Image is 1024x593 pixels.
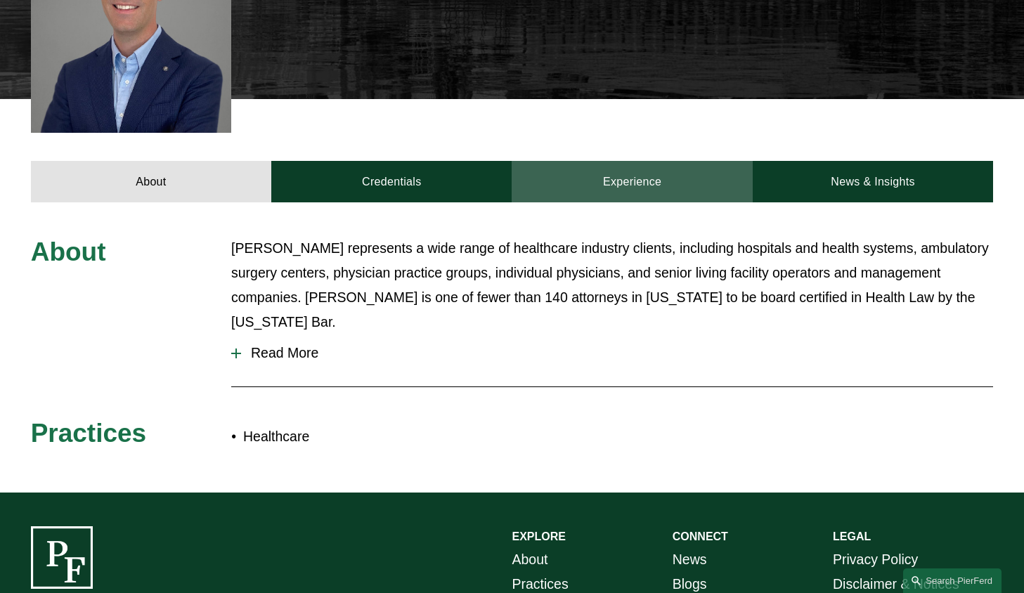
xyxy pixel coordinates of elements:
span: Read More [241,345,993,361]
span: About [31,237,106,266]
strong: CONNECT [673,530,728,542]
button: Read More [231,334,993,372]
span: Practices [31,419,146,448]
p: [PERSON_NAME] represents a wide range of healthcare industry clients, including hospitals and hea... [231,236,993,334]
a: Credentials [271,161,512,202]
a: About [31,161,271,202]
strong: LEGAL [833,530,871,542]
a: About [512,547,548,572]
a: Experience [512,161,752,202]
a: News & Insights [753,161,993,202]
a: Privacy Policy [833,547,918,572]
a: Search this site [903,568,1002,593]
strong: EXPLORE [512,530,566,542]
a: News [673,547,707,572]
p: Healthcare [243,424,512,449]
